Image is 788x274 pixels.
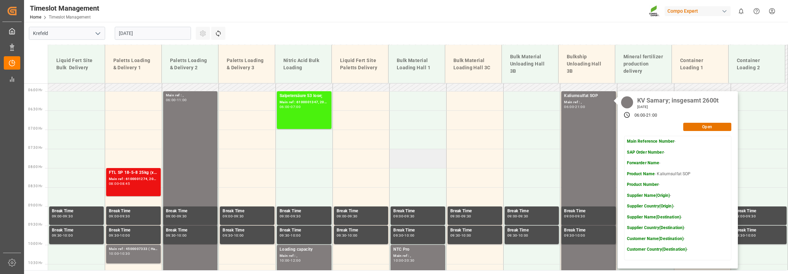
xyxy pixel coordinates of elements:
div: 09:00 [166,215,176,218]
div: Compo Expert [665,6,731,16]
div: Bulk Material Loading Hall 3C [451,54,496,74]
div: 10:00 [746,234,756,237]
div: Break Time [393,208,442,215]
p: - [627,182,691,188]
div: 09:30 [337,234,347,237]
div: Bulk Material Unloading Hall 3B [507,50,553,78]
div: 06:00 [564,105,574,108]
img: Screenshot%202023-09-29%20at%2010.02.21.png_1712312052.png [649,5,660,17]
div: 10:00 [63,234,73,237]
div: - [119,252,120,255]
div: Break Time [166,227,215,234]
div: 10:00 [461,234,471,237]
div: Container Loading 1 [677,54,723,74]
div: 09:30 [564,234,574,237]
div: Timeslot Management [30,3,99,13]
div: - [119,215,120,218]
div: 09:00 [450,215,460,218]
div: Break Time [109,208,158,215]
div: - [403,259,404,262]
div: KV Samary; insgesamt 2600t [635,95,721,105]
div: 10:00 [404,234,414,237]
div: 06:00 [634,112,645,119]
p: - [627,236,691,242]
span: 07:30 Hr [28,146,42,150]
div: 09:30 [518,215,528,218]
div: Main ref : 6100001274, 2000000935; [109,176,158,182]
div: 09:30 [63,215,73,218]
div: Break Time [109,227,158,234]
p: - [627,214,691,221]
div: 10:00 [177,234,187,237]
div: 08:45 [120,182,130,185]
div: - [403,234,404,237]
div: Main ref : , [393,253,442,259]
div: FTL SP 18-5-8 25kg (x40) INT;TPL Natura N 8-2-2 25kg (x40) NEU,IT;SUPER FLO T Turf BS 20kg (x50) ... [109,169,158,176]
div: 10:00 [348,234,358,237]
div: - [233,215,234,218]
div: 08:00 [109,182,119,185]
div: 09:00 [337,215,347,218]
strong: Main Reference Number [627,139,675,144]
div: Mineral fertilizer production delivery [621,50,666,78]
div: 10:00 [518,234,528,237]
div: 09:30 [166,234,176,237]
div: 10:30 [120,252,130,255]
div: 09:30 [223,234,233,237]
div: - [346,215,347,218]
div: 09:00 [564,215,574,218]
div: - [517,215,518,218]
div: 10:00 [280,259,290,262]
button: Open [683,123,731,131]
input: DD.MM.YYYY [115,27,191,40]
div: - [176,234,177,237]
div: Paletts Loading & Delivery 1 [111,54,156,74]
div: - [176,98,177,102]
strong: Forwarder Name [627,160,660,165]
div: 09:00 [52,215,62,218]
div: - [290,234,291,237]
div: - [517,234,518,237]
p: - [627,160,691,166]
strong: Supplier Country(Origin) [627,204,673,209]
div: Main ref : , [280,253,329,259]
div: Salpetersäure 53 lose; [280,93,329,99]
input: Type to search/select [29,27,105,40]
div: Break Time [564,208,613,215]
div: - [574,234,575,237]
div: 10:00 [393,259,403,262]
div: Break Time [450,227,499,234]
p: - [627,139,691,145]
div: 09:30 [291,215,301,218]
div: 09:30 [120,215,130,218]
div: 09:30 [450,234,460,237]
div: Nitric Acid Bulk Loading [281,54,326,74]
div: 09:30 [52,234,62,237]
div: Paletts Loading & Delivery 2 [167,54,213,74]
div: - [645,112,646,119]
div: Break Time [564,227,613,234]
div: Kaliumsulfat SOP [564,93,613,99]
div: Break Time [166,208,215,215]
div: 10:00 [575,234,585,237]
div: 09:30 [507,234,517,237]
span: 10:30 Hr [28,261,42,265]
div: 21:00 [575,105,585,108]
div: Bulk Material Loading Hall 1 [394,54,439,74]
div: 11:00 [177,98,187,102]
div: 20:30 [404,259,414,262]
strong: Customer Country(Destination) [627,247,687,252]
span: 07:00 Hr [28,127,42,130]
div: - [233,234,234,237]
div: - [290,259,291,262]
div: - [290,105,291,108]
div: - [574,215,575,218]
div: 09:00 [393,215,403,218]
p: - [627,225,691,231]
div: 09:30 [177,215,187,218]
div: Break Time [223,227,272,234]
div: 06:00 [280,105,290,108]
div: Container Loading 2 [734,54,779,74]
button: Compo Expert [665,4,733,17]
div: - [403,215,404,218]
